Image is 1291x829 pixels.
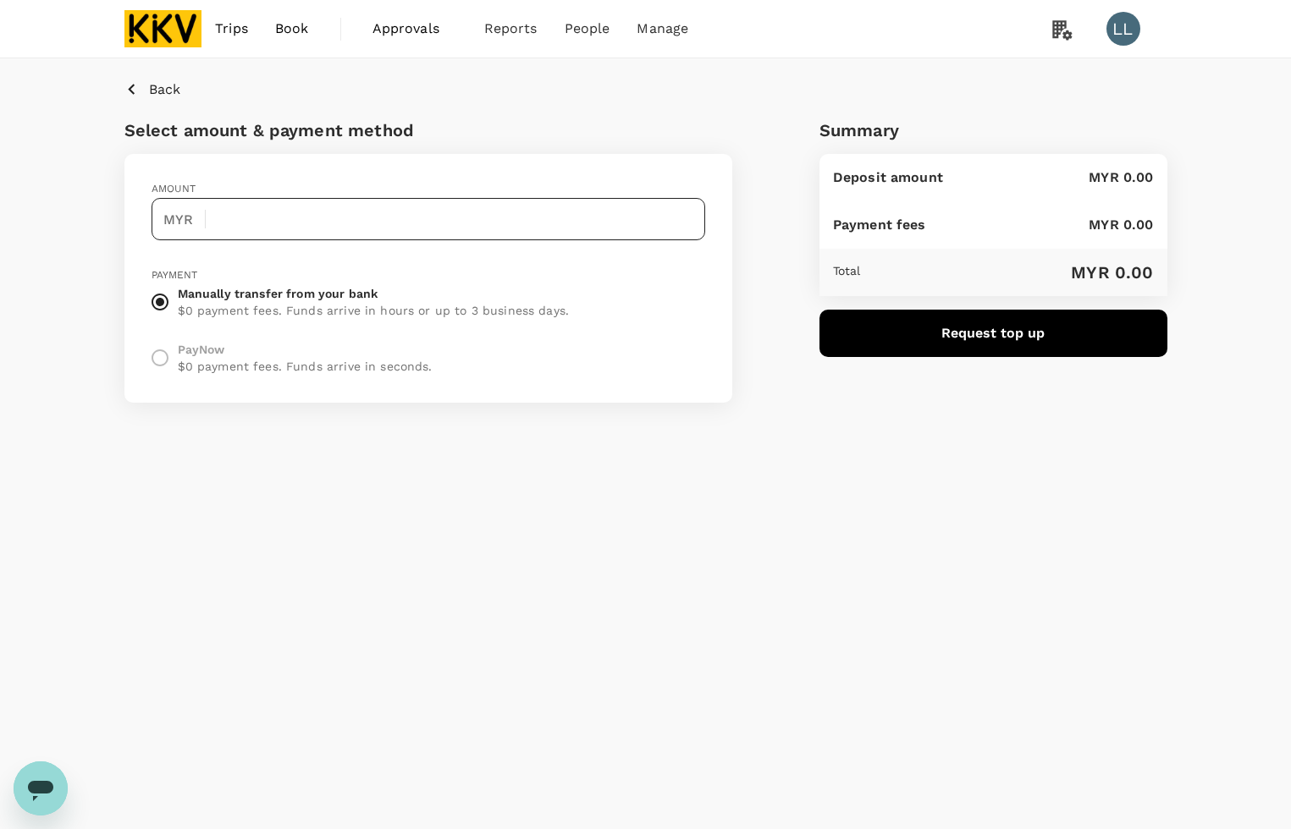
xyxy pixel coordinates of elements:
p: Request top up [941,323,1045,343]
div: Amount [152,181,706,198]
span: Approvals [372,19,457,39]
img: KKV Supply Chain Sdn Bhd [124,10,202,47]
span: Reports [484,19,538,39]
p: Payment fees [833,215,926,235]
h2: Summary [819,120,1167,140]
div: LL [1106,12,1140,46]
span: Book [275,19,309,39]
p: MYR 0.00 [1089,167,1153,188]
span: Trips [215,19,248,39]
button: Back [124,79,180,100]
p: Deposit amount [833,167,943,188]
p: MYR [163,210,205,230]
div: Payment [152,267,583,284]
p: PayNow [178,341,433,358]
span: People [565,19,610,39]
p: MYR 0.00 [1089,215,1153,235]
h2: Select amount & payment method [124,120,733,140]
p: $0 payment fees. Funds arrive in hours or up to 3 business days. [178,302,570,319]
h2: MYR 0.00 [1071,262,1153,283]
button: Request top up [819,310,1167,357]
p: Back [149,80,180,100]
span: Manage [637,19,688,39]
p: Manually transfer from your bank [178,285,570,302]
p: Total [833,262,861,279]
iframe: Button to launch messaging window [14,761,68,815]
p: $0 payment fees. Funds arrive in seconds. [178,358,433,375]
